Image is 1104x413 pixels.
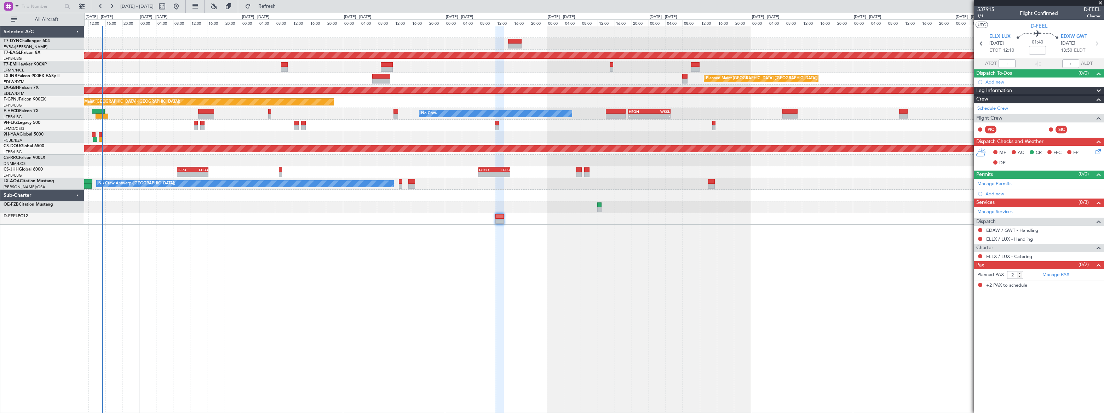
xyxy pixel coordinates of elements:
a: LFPB/LBG [4,149,22,155]
span: FP [1073,149,1079,156]
span: ATOT [985,60,997,67]
a: LX-GBHFalcon 7X [4,86,39,90]
a: F-HECDFalcon 7X [4,109,39,113]
div: 00:00 [955,19,972,26]
span: D-FEEL [1031,22,1047,30]
span: LX-INB [4,74,17,78]
span: +2 PAX to schedule [986,282,1027,289]
div: 00:00 [343,19,360,26]
div: [DATE] - [DATE] [140,14,167,20]
span: 01:40 [1032,39,1043,46]
button: Refresh [242,1,284,12]
div: FCBB [193,168,208,172]
div: SIC [1056,126,1067,133]
div: LFPB [494,168,510,172]
span: T7-DYN [4,39,19,43]
div: 20:00 [938,19,955,26]
div: Flight Confirmed [1020,10,1058,17]
div: 12:00 [190,19,207,26]
div: 04:00 [768,19,785,26]
div: 08:00 [785,19,802,26]
span: [DATE] [989,40,1004,47]
span: FFC [1053,149,1062,156]
div: 04:00 [564,19,581,26]
div: 20:00 [122,19,139,26]
div: Add new [985,79,1100,85]
a: LFPB/LBG [4,173,22,178]
a: D-FEELPC12 [4,214,28,218]
div: 08:00 [683,19,700,26]
span: (0/3) [1079,199,1089,206]
a: LFPB/LBG [4,114,22,120]
div: 04:00 [258,19,275,26]
span: (0/0) [1079,170,1089,178]
div: 08:00 [887,19,904,26]
div: [DATE] - [DATE] [956,14,983,20]
span: Refresh [252,4,282,9]
a: [PERSON_NAME]/QSA [4,184,45,190]
span: CS-DOU [4,144,20,148]
div: - [494,172,510,177]
div: 12:00 [598,19,615,26]
div: 12:00 [802,19,819,26]
div: 08:00 [377,19,394,26]
a: DNMM/LOS [4,161,25,166]
div: - [629,114,649,118]
span: CS-JHH [4,167,19,172]
a: Schedule Crew [977,105,1008,112]
span: 1/1 [977,13,994,19]
div: 16:00 [105,19,122,26]
span: D-FEEL [4,214,18,218]
span: Dispatch [976,218,996,226]
div: 20:00 [530,19,547,26]
span: ALDT [1081,60,1093,67]
div: 16:00 [615,19,632,26]
span: EDXW GWT [1061,33,1087,40]
div: 16:00 [309,19,326,26]
div: No Crew [421,108,437,119]
span: LX-AOA [4,179,20,183]
div: 16:00 [921,19,938,26]
a: CS-RRCFalcon 900LX [4,156,45,160]
div: - - [1069,126,1085,133]
div: [DATE] - [DATE] [344,14,371,20]
div: 00:00 [649,19,666,26]
a: OE-FZBCitation Mustang [4,202,53,207]
span: 13:50 [1061,47,1072,54]
div: 04:00 [462,19,479,26]
a: T7-EMIHawker 900XP [4,62,47,67]
div: - [193,172,208,177]
input: --:-- [999,59,1016,68]
span: (0/0) [1079,69,1089,77]
input: Trip Number [22,1,62,12]
a: CS-JHHGlobal 6000 [4,167,43,172]
a: T7-EAGLFalcon 8X [4,51,40,55]
div: 08:00 [275,19,292,26]
div: 16:00 [819,19,836,26]
div: [DATE] - [DATE] [242,14,269,20]
span: Pax [976,261,984,269]
a: FCBB/BZV [4,138,22,143]
div: No Crew Antwerp ([GEOGRAPHIC_DATA]) [98,178,175,189]
a: LFPB/LBG [4,56,22,61]
div: 20:00 [734,19,751,26]
span: ELDT [1074,47,1085,54]
span: Crew [976,95,988,103]
div: [DATE] - [DATE] [548,14,575,20]
span: (0/2) [1079,261,1089,268]
div: 12:00 [496,19,513,26]
div: HEGN [629,109,649,114]
div: 16:00 [411,19,428,26]
div: 08:00 [581,19,598,26]
div: 04:00 [972,19,989,26]
button: All Aircraft [8,14,77,25]
div: Add new [985,191,1100,197]
div: - [649,114,670,118]
a: T7-DYNChallenger 604 [4,39,50,43]
div: 20:00 [326,19,343,26]
span: Leg Information [976,87,1012,95]
div: 20:00 [632,19,649,26]
div: LFPB [178,168,193,172]
span: Charter [1084,13,1100,19]
a: LX-AOACitation Mustang [4,179,54,183]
